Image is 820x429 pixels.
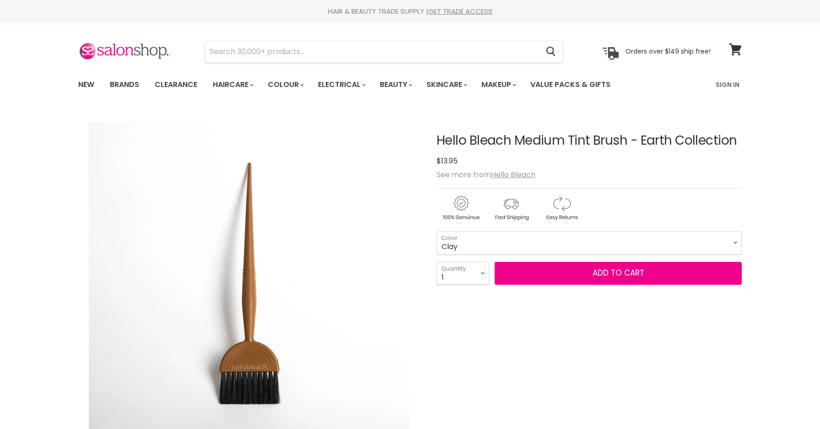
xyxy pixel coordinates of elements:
a: Hello Bleach [491,169,535,180]
a: Clearance [148,75,204,94]
nav: Main [67,71,753,98]
span: See more from [437,169,535,180]
a: GET TRADE ACCESS [428,6,492,16]
h1: Hello Bleach Medium Tint Brush - Earth Collection [437,134,742,148]
img: shipping.gif [487,194,535,222]
a: Colour [261,75,309,94]
a: Makeup [475,75,522,94]
a: Electrical [311,75,371,94]
ul: Main menu [71,71,664,98]
input: Search [205,41,539,62]
a: Haircare [206,75,259,94]
button: Add to cart [495,262,742,285]
img: returns.gif [537,194,586,222]
select: Quantity [437,262,489,285]
a: Beauty [373,75,418,94]
a: Value Packs & Gifts [523,75,617,94]
span: Add to cart [593,267,644,278]
button: Search [539,41,563,62]
a: Sign In [710,75,745,94]
div: HAIR & BEAUTY TRADE SUPPLY | [67,7,753,16]
form: Product [205,41,563,63]
p: Orders over $149 ship free! [626,47,711,55]
span: $13.95 [437,156,458,166]
a: Brands [103,75,146,94]
img: genuine.gif [437,194,485,222]
a: Skincare [420,75,473,94]
a: New [71,75,101,94]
